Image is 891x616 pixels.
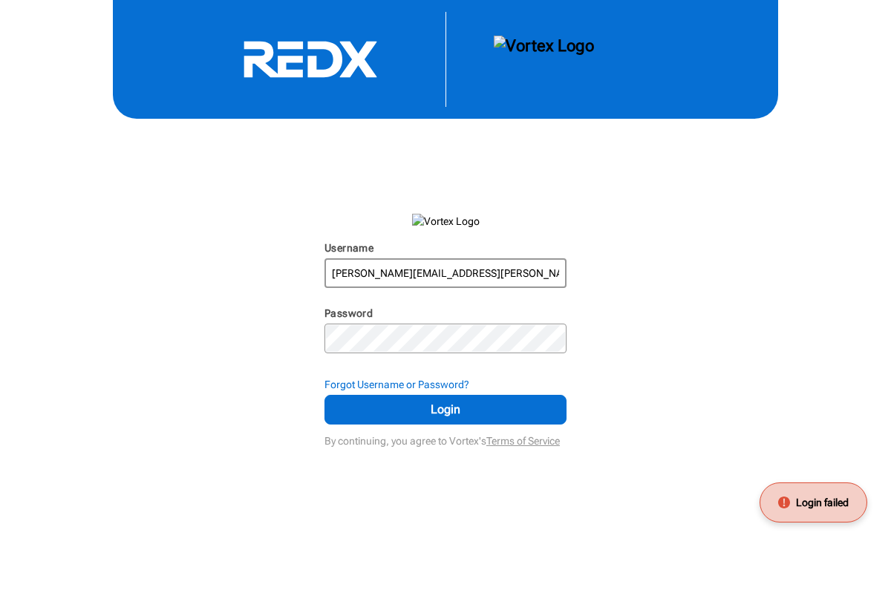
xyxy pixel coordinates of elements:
[494,36,594,83] img: Vortex Logo
[324,395,567,425] button: Login
[324,427,567,448] div: By continuing, you agree to Vortex's
[324,307,373,319] label: Password
[199,40,422,79] svg: RedX Logo
[796,495,849,510] span: Login failed
[324,379,469,390] strong: Forgot Username or Password?
[324,242,373,254] label: Username
[486,435,560,447] a: Terms of Service
[343,401,548,419] span: Login
[324,377,567,392] div: Forgot Username or Password?
[412,214,480,229] img: Vortex Logo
